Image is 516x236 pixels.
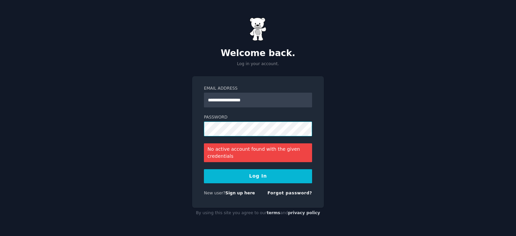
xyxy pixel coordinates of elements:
[192,208,324,219] div: By using this site you agree to our and
[204,143,312,162] div: No active account found with the given credentials
[225,191,255,195] a: Sign up here
[192,48,324,59] h2: Welcome back.
[204,169,312,183] button: Log In
[204,86,312,92] label: Email Address
[250,17,266,41] img: Gummy Bear
[288,210,320,215] a: privacy policy
[204,191,225,195] span: New user?
[204,114,312,121] label: Password
[267,191,312,195] a: Forgot password?
[192,61,324,67] p: Log in your account.
[267,210,280,215] a: terms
